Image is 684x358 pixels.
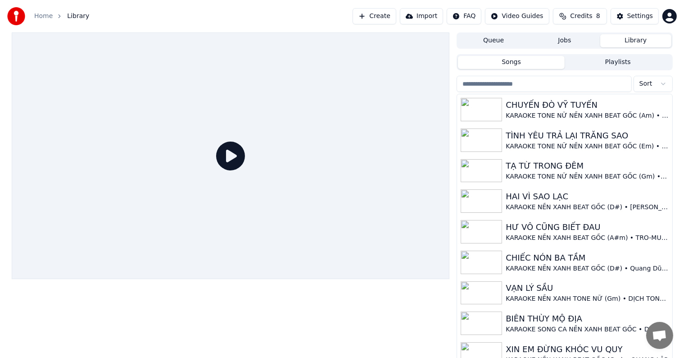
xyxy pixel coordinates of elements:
[506,203,668,212] div: KARAOKE NỀN XANH BEAT GỐC (D#) • [PERSON_NAME]
[506,160,668,172] div: TẠ TỪ TRONG ĐÊM
[506,190,668,203] div: HAI VÌ SAO LẠC
[506,294,668,303] div: KARAOKE NỀN XANH TONE NỮ (Gm) • DỊCH TONE TỪ BEAT GỐC TRO-MUSIC
[506,172,668,181] div: KARAOKE TONE NỮ NỀN XANH BEAT GỐC (Gm) • [GEOGRAPHIC_DATA]
[506,142,668,151] div: KARAOKE TONE NỮ NỀN XANH BEAT GỐC (Em) • [GEOGRAPHIC_DATA]
[506,129,668,142] div: TÌNH YÊU TRẢ LẠI TRĂNG SAO
[627,12,653,21] div: Settings
[646,322,673,349] div: Open chat
[458,56,565,69] button: Songs
[600,34,671,47] button: Library
[34,12,53,21] a: Home
[458,34,529,47] button: Queue
[485,8,549,24] button: Video Guides
[506,252,668,264] div: CHIẾC NÓN BA TẦM
[529,34,600,47] button: Jobs
[570,12,592,21] span: Credits
[506,99,668,111] div: CHUYẾN ĐÒ VỸ TUYẾN
[506,234,668,243] div: KARAOKE NỀN XANH BEAT GỐC (A#m) • TRO-MUSIC
[400,8,443,24] button: Import
[506,111,668,120] div: KARAOKE TONE NỮ NỀN XANH BEAT GỐC (Am) • HOÀNG OANH
[611,8,659,24] button: Settings
[639,79,652,88] span: Sort
[553,8,607,24] button: Credits8
[596,12,600,21] span: 8
[506,312,668,325] div: BIÊN THÙY MỘ ĐỊA
[506,343,668,356] div: XIN EM ĐỪNG KHÓC VU QUY
[353,8,396,24] button: Create
[34,12,89,21] nav: breadcrumb
[565,56,671,69] button: Playlists
[506,221,668,234] div: HƯ VÔ CŨNG BIẾT ĐAU
[506,264,668,273] div: KARAOKE NỀN XANH BEAT GỐC (D#) • Quang Dũng Quan Họ và Cô Ba Quan Họ
[67,12,89,21] span: Library
[506,325,668,334] div: KARAOKE SONG CA NỀN XANH BEAT GỐC • DY [DEMOGRAPHIC_DATA]
[7,7,25,25] img: youka
[506,282,668,294] div: VẠN LÝ SẦU
[447,8,481,24] button: FAQ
